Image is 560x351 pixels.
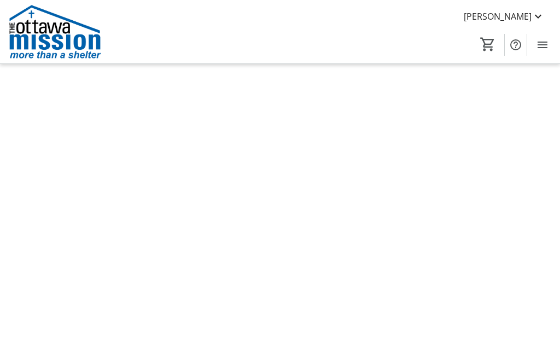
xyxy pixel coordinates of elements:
[532,34,553,56] button: Menu
[455,8,553,25] button: [PERSON_NAME]
[505,34,527,56] button: Help
[464,10,532,23] span: [PERSON_NAME]
[7,4,104,59] img: The Ottawa Mission's Logo
[478,34,498,54] button: Cart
